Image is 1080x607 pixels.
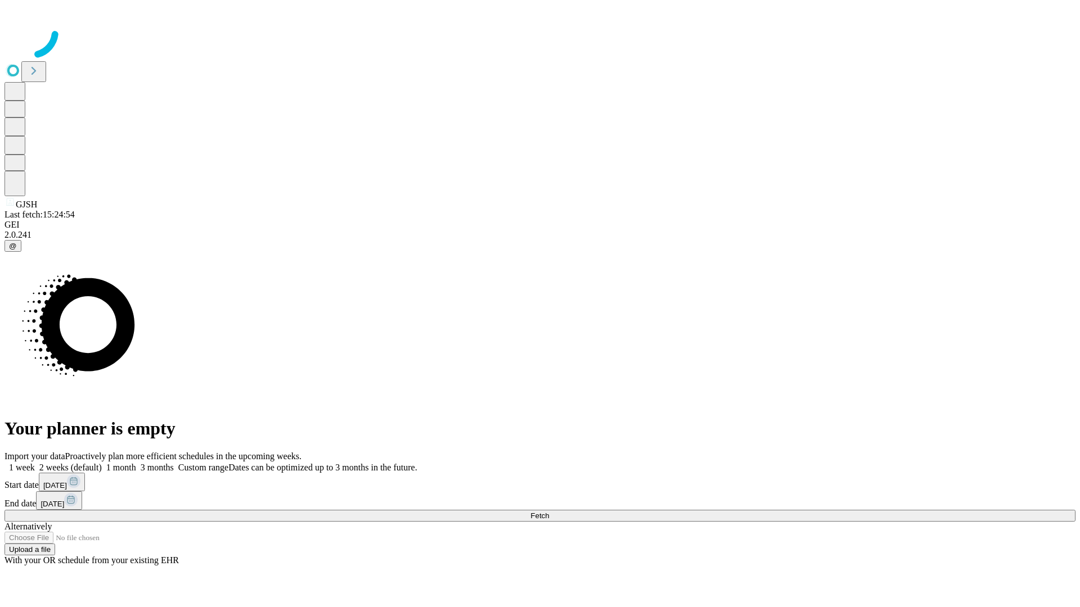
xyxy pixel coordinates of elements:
[36,491,82,510] button: [DATE]
[530,511,549,520] span: Fetch
[4,418,1075,439] h1: Your planner is empty
[16,200,37,209] span: GJSH
[43,481,67,490] span: [DATE]
[39,473,85,491] button: [DATE]
[4,220,1075,230] div: GEI
[228,463,417,472] span: Dates can be optimized up to 3 months in the future.
[4,240,21,252] button: @
[4,491,1075,510] div: End date
[4,210,75,219] span: Last fetch: 15:24:54
[4,451,65,461] span: Import your data
[141,463,174,472] span: 3 months
[9,463,35,472] span: 1 week
[4,510,1075,522] button: Fetch
[4,230,1075,240] div: 2.0.241
[9,242,17,250] span: @
[40,500,64,508] span: [DATE]
[4,543,55,555] button: Upload a file
[4,555,179,565] span: With your OR schedule from your existing EHR
[106,463,136,472] span: 1 month
[65,451,301,461] span: Proactively plan more efficient schedules in the upcoming weeks.
[4,522,52,531] span: Alternatively
[178,463,228,472] span: Custom range
[39,463,102,472] span: 2 weeks (default)
[4,473,1075,491] div: Start date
